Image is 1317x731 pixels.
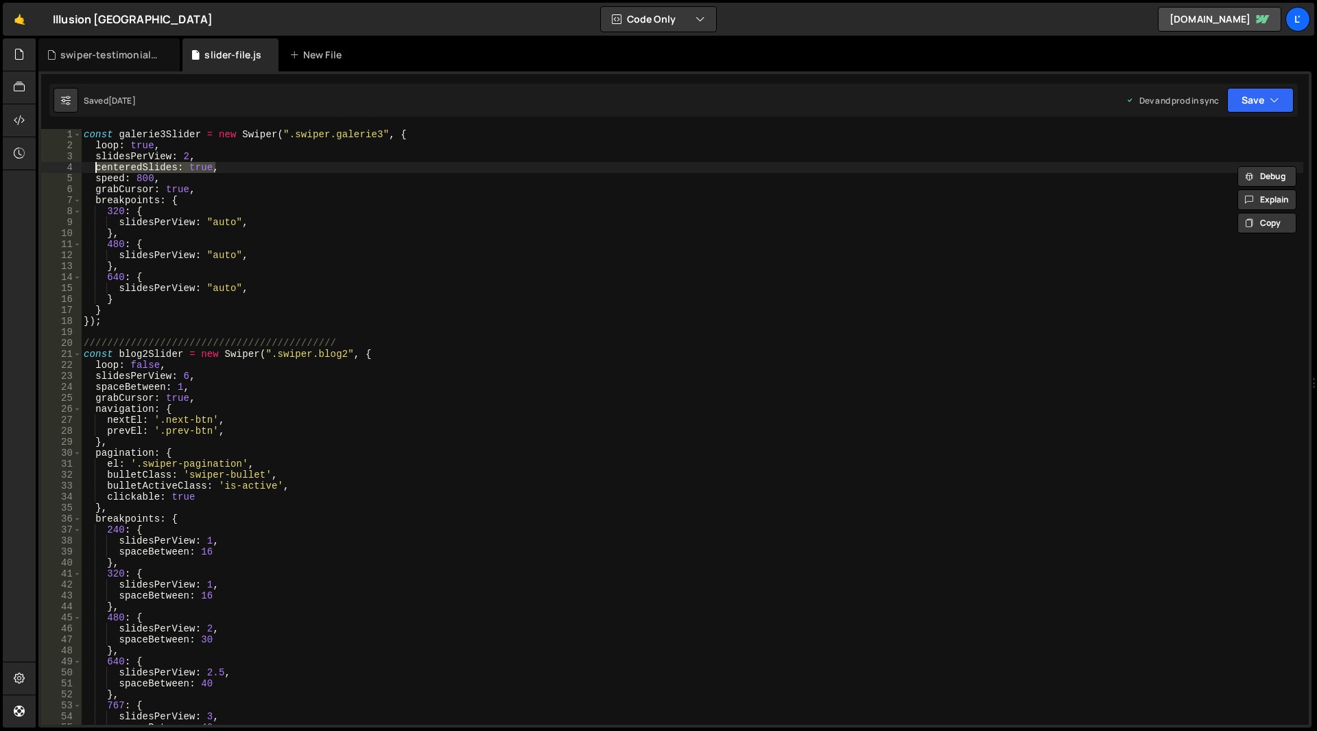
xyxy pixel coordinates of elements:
[204,48,261,62] div: slider-file.js
[41,228,82,239] div: 10
[41,459,82,469] div: 31
[41,217,82,228] div: 9
[41,656,82,667] div: 49
[41,448,82,459] div: 30
[41,634,82,645] div: 47
[1126,95,1219,106] div: Dev and prod in sync
[53,11,213,27] div: Illusion [GEOGRAPHIC_DATA]
[41,469,82,480] div: 32
[60,48,163,62] div: swiper-testimonials.js
[41,404,82,415] div: 26
[41,382,82,393] div: 24
[41,612,82,623] div: 45
[41,338,82,349] div: 20
[41,206,82,217] div: 8
[41,546,82,557] div: 39
[3,3,36,36] a: 🤙
[41,502,82,513] div: 35
[41,195,82,206] div: 7
[1158,7,1281,32] a: [DOMAIN_NAME]
[41,415,82,426] div: 27
[41,162,82,173] div: 4
[41,151,82,162] div: 3
[41,294,82,305] div: 16
[41,305,82,316] div: 17
[41,711,82,722] div: 54
[41,513,82,524] div: 36
[41,590,82,601] div: 43
[41,645,82,656] div: 48
[41,349,82,360] div: 21
[41,480,82,491] div: 33
[41,623,82,634] div: 46
[41,579,82,590] div: 42
[41,393,82,404] div: 25
[41,689,82,700] div: 52
[41,491,82,502] div: 34
[1227,88,1294,113] button: Save
[41,568,82,579] div: 41
[41,184,82,195] div: 6
[41,250,82,261] div: 12
[1285,7,1310,32] a: L'
[41,601,82,612] div: 44
[41,272,82,283] div: 14
[41,371,82,382] div: 23
[41,261,82,272] div: 13
[41,557,82,568] div: 40
[84,95,136,106] div: Saved
[41,129,82,140] div: 1
[41,535,82,546] div: 38
[41,437,82,448] div: 29
[41,316,82,327] div: 18
[601,7,716,32] button: Code Only
[1237,166,1296,187] button: Debug
[41,524,82,535] div: 37
[1237,213,1296,233] button: Copy
[41,667,82,678] div: 50
[41,360,82,371] div: 22
[41,327,82,338] div: 19
[41,426,82,437] div: 28
[41,283,82,294] div: 15
[41,140,82,151] div: 2
[41,700,82,711] div: 53
[289,48,347,62] div: New File
[108,95,136,106] div: [DATE]
[41,678,82,689] div: 51
[41,173,82,184] div: 5
[1237,189,1296,210] button: Explain
[41,239,82,250] div: 11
